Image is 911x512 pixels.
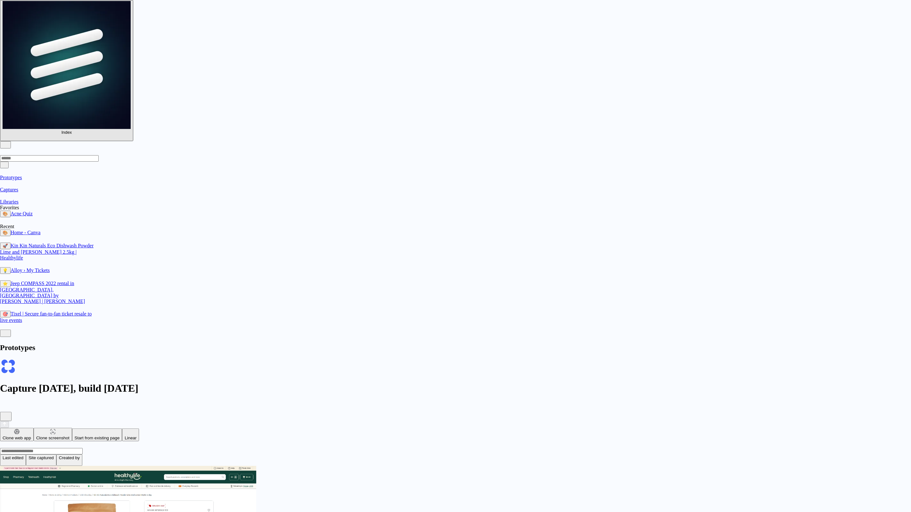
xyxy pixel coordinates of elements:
[3,212,8,216] div: 🎨
[26,454,56,466] button: Site captured
[3,268,8,273] div: 💡
[72,428,122,441] button: Start from existing page
[3,455,23,460] span: Last edited
[34,428,72,441] button: Clone screenshot
[122,428,139,441] button: Linear
[3,436,31,440] span: Clone web app
[11,230,40,235] span: Home - Canva
[11,268,50,273] span: Alloy › My Tickets
[3,230,8,235] div: 🎨
[3,244,8,248] div: 🚀
[125,436,136,440] span: Linear
[59,455,80,460] span: Created by
[56,454,82,466] button: Created by
[3,312,8,316] div: 🎯
[36,436,70,440] span: Clone screenshot
[3,281,8,286] div: ⭐
[3,1,131,129] img: 400
[75,436,120,440] span: Start from existing page
[29,455,54,460] span: Site captured
[11,211,33,216] span: Acne Quiz
[62,130,72,135] span: Index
